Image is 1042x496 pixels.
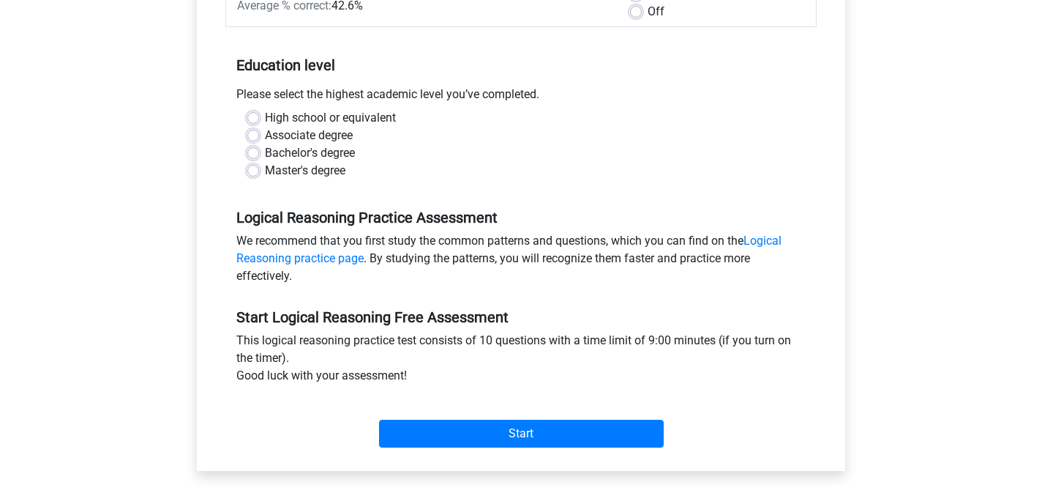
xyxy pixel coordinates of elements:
[379,420,664,448] input: Start
[225,86,817,109] div: Please select the highest academic level you’ve completed.
[225,232,817,291] div: We recommend that you first study the common patterns and questions, which you can find on the . ...
[648,3,664,21] label: Off
[265,144,355,162] label: Bachelor's degree
[265,109,396,127] label: High school or equivalent
[265,127,353,144] label: Associate degree
[265,162,345,179] label: Master's degree
[225,332,817,390] div: This logical reasoning practice test consists of 10 questions with a time limit of 9:00 minutes (...
[236,308,806,326] h5: Start Logical Reasoning Free Assessment
[236,209,806,226] h5: Logical Reasoning Practice Assessment
[236,51,806,80] h5: Education level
